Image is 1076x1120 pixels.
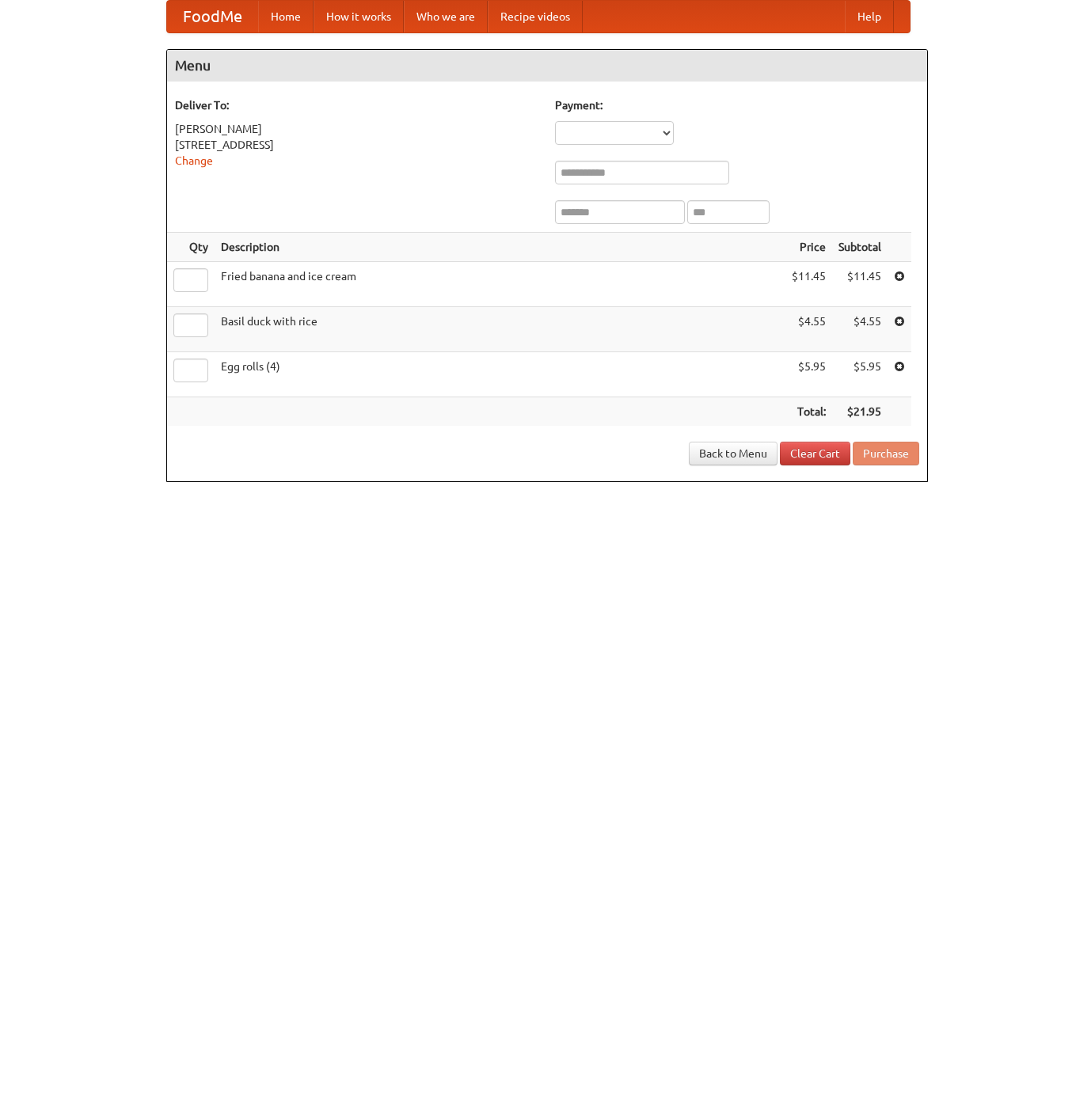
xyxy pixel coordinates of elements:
div: [PERSON_NAME] [175,121,539,137]
a: Change [175,154,213,167]
td: $4.55 [832,307,888,352]
th: Price [785,233,832,262]
td: Fried banana and ice cream [215,262,785,307]
th: Description [215,233,785,262]
a: Who we are [404,1,488,32]
h5: Deliver To: [175,97,539,113]
td: Basil duck with rice [215,307,785,352]
a: FoodMe [167,1,258,32]
td: $11.45 [832,262,888,307]
a: Clear Cart [780,442,850,465]
h5: Payment: [555,97,919,113]
h4: Menu [167,50,927,82]
a: Back to Menu [689,442,778,465]
td: $5.95 [785,352,832,397]
td: $5.95 [832,352,888,397]
td: $11.45 [785,262,832,307]
div: [STREET_ADDRESS] [175,137,539,153]
td: $4.55 [785,307,832,352]
a: Home [258,1,314,32]
a: Help [845,1,894,32]
th: Qty [167,233,215,262]
th: Total: [785,397,832,427]
th: Subtotal [832,233,888,262]
button: Purchase [853,442,919,465]
a: Recipe videos [488,1,583,32]
th: $21.95 [832,397,888,427]
a: How it works [314,1,404,32]
td: Egg rolls (4) [215,352,785,397]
